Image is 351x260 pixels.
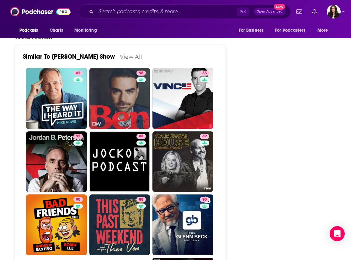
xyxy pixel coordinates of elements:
a: Charts [45,24,67,36]
a: 85 [152,68,213,129]
span: 85 [202,70,207,77]
img: Podchaser - Follow, Share and Rate Podcasts [10,6,71,18]
span: 90 [76,197,80,203]
button: open menu [234,24,271,36]
div: Search podcasts, credits, & more... [79,4,291,19]
span: For Podcasters [275,26,305,35]
a: 89 [152,131,213,192]
a: Show notifications dropdown [294,6,305,17]
a: Similar To [PERSON_NAME] Show [23,53,115,61]
a: 88 [89,194,150,255]
a: 92 [73,134,83,139]
span: 89 [202,133,207,140]
a: 90 [73,197,83,202]
span: Monitoring [74,26,97,35]
span: 90 [202,197,207,203]
span: More [317,26,328,35]
a: 88 [136,134,146,139]
span: 82 [76,70,80,77]
a: 96 [136,71,146,76]
a: 92 [26,131,87,192]
span: Charts [50,26,63,35]
span: 96 [139,70,143,77]
input: Search podcasts, credits, & more... [96,7,237,17]
a: 85 [200,71,209,76]
a: 82 [26,68,87,129]
a: 90 [152,194,213,255]
span: New [274,4,285,10]
a: Show notifications dropdown [310,6,319,17]
button: open menu [15,24,46,36]
img: User Profile [327,5,341,19]
button: Open AdvancedNew [254,8,285,15]
a: 89 [200,134,209,139]
button: Show profile menu [327,5,341,19]
span: 88 [139,133,143,140]
div: Open Intercom Messenger [330,226,345,241]
a: 88 [89,131,150,192]
a: 96 [89,68,150,129]
a: View All [120,53,142,60]
a: 88 [136,197,146,202]
span: ⌘ K [237,8,249,16]
button: open menu [271,24,314,36]
button: open menu [70,24,105,36]
span: Open Advanced [257,10,283,13]
span: Logged in as RebeccaShapiro [327,5,341,19]
span: Podcasts [19,26,38,35]
span: For Business [239,26,263,35]
a: 82 [73,71,83,76]
span: 88 [139,197,143,203]
a: 90 [200,197,209,202]
a: 90 [26,194,87,255]
span: 92 [76,133,80,140]
button: open menu [313,24,336,36]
